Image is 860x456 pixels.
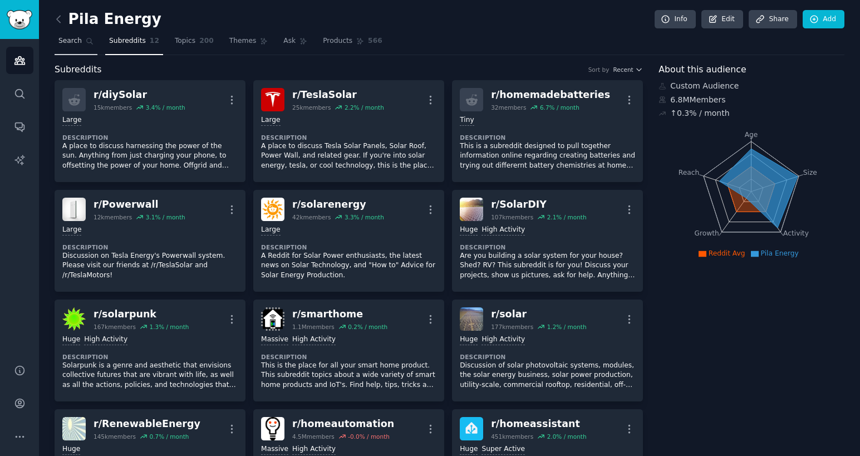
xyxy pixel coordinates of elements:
a: smarthomer/smarthome1.1Mmembers0.2% / monthMassiveHigh ActivityDescriptionThis is the place for a... [253,300,444,401]
dt: Description [62,353,238,361]
img: solar [460,307,483,331]
tspan: Activity [783,229,809,237]
div: 12k members [94,213,132,221]
div: Massive [261,335,288,345]
span: Reddit Avg [709,249,745,257]
span: Subreddits [55,63,102,77]
div: r/ solar [491,307,586,321]
dt: Description [460,134,635,141]
div: Large [62,225,81,236]
img: smarthome [261,307,284,331]
p: Are you building a solar system for your house? Shed? RV? This subreddit is for you! Discuss your... [460,251,635,281]
div: Large [261,225,280,236]
div: Massive [261,444,288,455]
p: A place to discuss harnessing the power of the sun. Anything from just charging your phone, to of... [62,141,238,171]
div: 4.5M members [292,433,335,440]
div: 2.2 % / month [345,104,384,111]
div: Large [261,115,280,126]
div: r/ smarthome [292,307,387,321]
a: Edit [701,10,743,29]
div: 1.3 % / month [149,323,189,331]
div: 6.8M Members [658,94,844,106]
div: 107k members [491,213,533,221]
div: Sort by [588,66,610,73]
div: High Activity [292,335,336,345]
dt: Description [460,353,635,361]
dt: Description [62,134,238,141]
img: GummySearch logo [7,10,32,30]
div: -0.0 % / month [348,433,390,440]
div: ↑ 0.3 % / month [670,107,729,119]
span: Themes [229,36,257,46]
span: 12 [150,36,159,46]
a: solarpunkr/solarpunk167kmembers1.3% / monthHugeHigh ActivityDescriptionSolarpunk is a genre and a... [55,300,245,401]
a: Ask [279,32,311,55]
div: 177k members [491,323,533,331]
div: Huge [460,444,478,455]
a: solarenergyr/solarenergy42kmembers3.3% / monthLargeDescriptionA Reddit for Solar Power enthusiast... [253,190,444,292]
p: Discussion of solar photovoltaic systems, modules, the solar energy business, solar power product... [460,361,635,390]
dt: Description [62,243,238,251]
a: Share [749,10,797,29]
span: Products [323,36,352,46]
div: 2.1 % / month [547,213,587,221]
span: Recent [613,66,633,73]
div: 0.2 % / month [348,323,387,331]
span: Subreddits [109,36,146,46]
h2: Pila Energy [55,11,161,28]
img: homeassistant [460,417,483,440]
div: Huge [460,335,478,345]
span: Search [58,36,82,46]
span: Ask [283,36,296,46]
div: 145k members [94,433,136,440]
a: Subreddits12 [105,32,163,55]
div: r/ homeassistant [491,417,586,431]
div: 3.1 % / month [146,213,185,221]
p: Discussion on Tesla Energy's Powerwall system. Please visit our friends at /r/TeslaSolar and /r/T... [62,251,238,281]
div: Huge [62,335,80,345]
a: r/diySolar15kmembers3.4% / monthLargeDescriptionA place to discuss harnessing the power of the su... [55,80,245,182]
a: Search [55,32,97,55]
a: SolarDIYr/SolarDIY107kmembers2.1% / monthHugeHigh ActivityDescriptionAre you building a solar sys... [452,190,643,292]
span: Pila Energy [761,249,799,257]
div: 167k members [94,323,136,331]
div: r/ TeslaSolar [292,88,384,102]
p: Solarpunk is a genre and aesthetic that envisions collective futures that are vibrant with life, ... [62,361,238,390]
p: This is the place for all your smart home product. This subreddit topics about a wide variety of ... [261,361,436,390]
img: solarenergy [261,198,284,221]
div: 0.7 % / month [149,433,189,440]
div: r/ solarpunk [94,307,189,321]
a: Info [655,10,696,29]
span: 200 [199,36,214,46]
a: Products566 [319,32,386,55]
div: r/ homeautomation [292,417,394,431]
img: SolarDIY [460,198,483,221]
div: Super Active [481,444,525,455]
div: 3.4 % / month [146,104,185,111]
span: 566 [368,36,382,46]
tspan: Age [745,131,758,139]
img: homeautomation [261,417,284,440]
span: About this audience [658,63,746,77]
a: solarr/solar177kmembers1.2% / monthHugeHigh ActivityDescriptionDiscussion of solar photovoltaic s... [452,300,643,401]
img: TeslaSolar [261,88,284,111]
div: High Activity [481,335,525,345]
tspan: Growth [695,229,719,237]
dt: Description [261,353,436,361]
p: A place to discuss Tesla Solar Panels, Solar Roof, Power Wall, and related gear. If you're into s... [261,141,436,171]
a: Add [803,10,844,29]
p: This is a subreddit designed to pull together information online regarding creating batteries and... [460,141,635,171]
a: Topics200 [171,32,218,55]
div: 1.1M members [292,323,335,331]
div: r/ homemadebatteries [491,88,610,102]
img: Powerwall [62,198,86,221]
div: 1.2 % / month [547,323,587,331]
div: r/ diySolar [94,88,185,102]
div: High Activity [84,335,127,345]
div: 451k members [491,433,533,440]
div: Huge [62,444,80,455]
div: 25k members [292,104,331,111]
div: Tiny [460,115,474,126]
dt: Description [261,134,436,141]
a: TeslaSolarr/TeslaSolar25kmembers2.2% / monthLargeDescriptionA place to discuss Tesla Solar Panels... [253,80,444,182]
